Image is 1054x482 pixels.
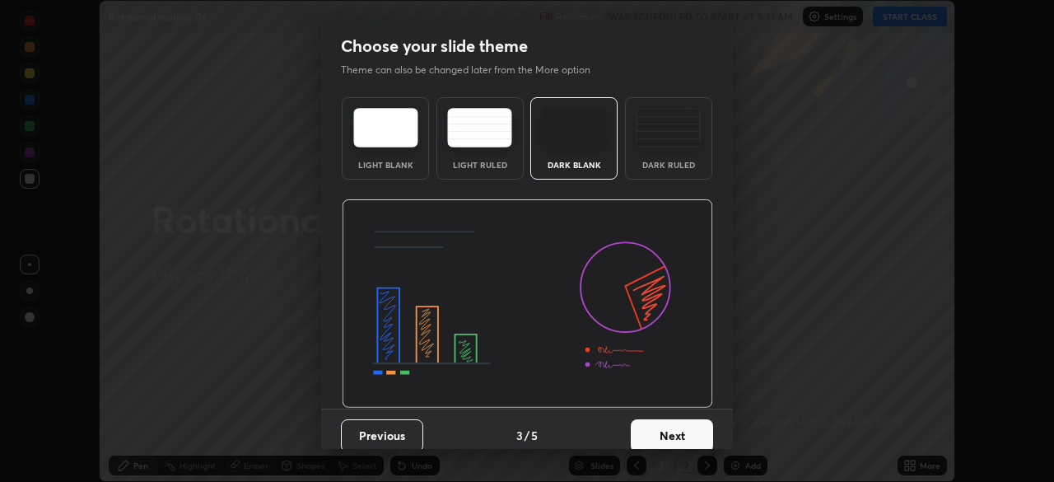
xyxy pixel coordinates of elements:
h4: 3 [516,427,523,444]
div: Dark Blank [541,161,607,169]
button: Previous [341,419,423,452]
div: Light Blank [352,161,418,169]
img: lightTheme.e5ed3b09.svg [353,108,418,147]
button: Next [631,419,713,452]
h4: / [525,427,529,444]
img: darkRuledTheme.de295e13.svg [636,108,701,147]
div: Dark Ruled [636,161,702,169]
h4: 5 [531,427,538,444]
img: darkThemeBanner.d06ce4a2.svg [342,199,713,409]
img: darkTheme.f0cc69e5.svg [542,108,607,147]
h2: Choose your slide theme [341,35,528,57]
p: Theme can also be changed later from the More option [341,63,608,77]
div: Light Ruled [447,161,513,169]
img: lightRuledTheme.5fabf969.svg [447,108,512,147]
